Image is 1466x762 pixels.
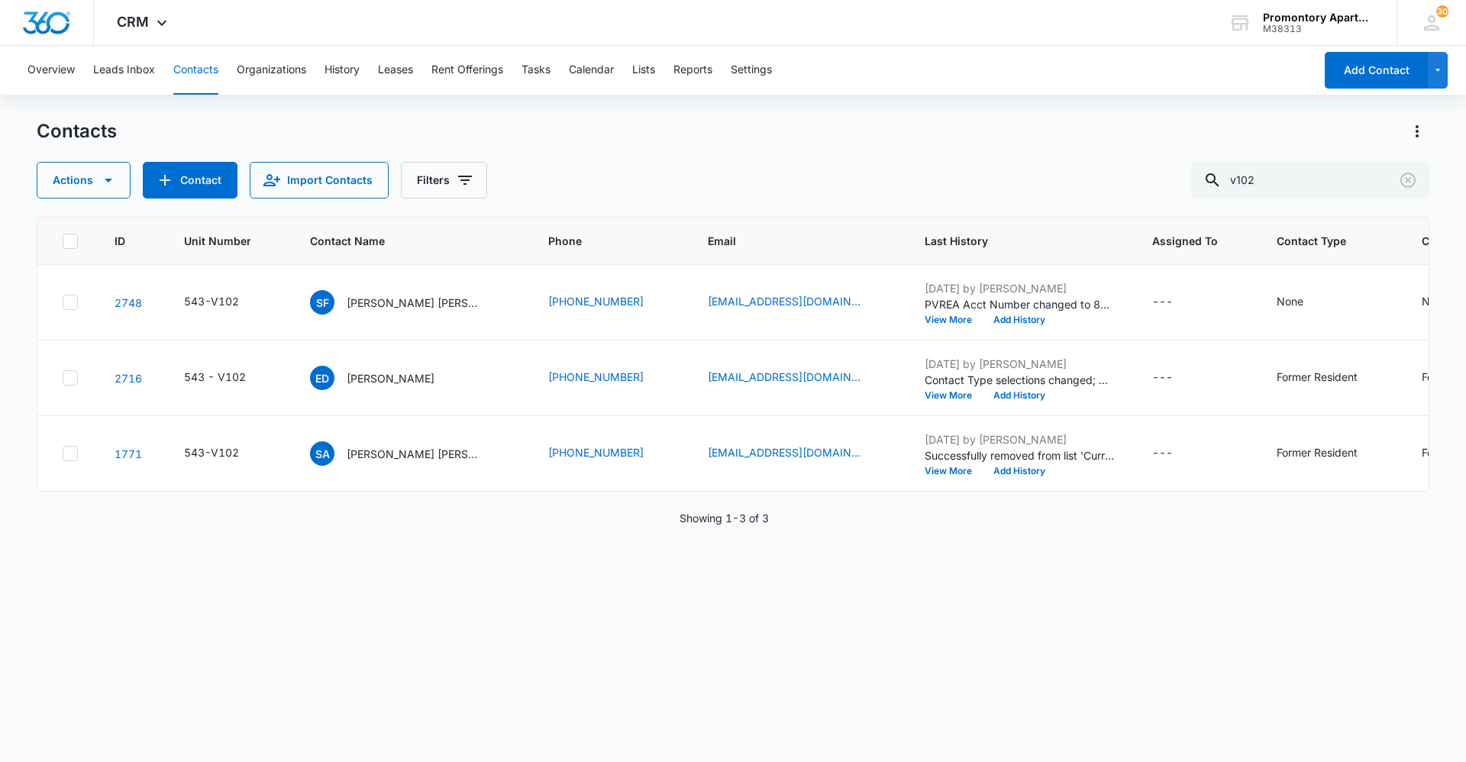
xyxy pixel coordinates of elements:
[431,46,503,95] button: Rent Offerings
[708,444,888,463] div: Email - Shaylisarcatic@gmail.com - Select to Edit Field
[115,372,142,385] a: Navigate to contact details page for Emily Douglass
[708,369,888,387] div: Email - lildouggy81@gmail.com - Select to Edit Field
[632,46,655,95] button: Lists
[184,293,239,309] div: 543-V102
[1277,293,1331,312] div: Contact Type - None - Select to Edit Field
[680,510,769,526] p: Showing 1-3 of 3
[184,293,266,312] div: Unit Number - 543-V102 - Select to Edit Field
[925,315,983,324] button: View More
[1277,293,1303,309] div: None
[1152,293,1200,312] div: Assigned To - - Select to Edit Field
[347,446,484,462] p: [PERSON_NAME] [PERSON_NAME]
[184,369,273,387] div: Unit Number - 543 - V102 - Select to Edit Field
[548,233,649,249] span: Phone
[184,444,239,460] div: 543-V102
[115,447,142,460] a: Navigate to contact details page for Shaykaela Aguilar Bryan Tippetts
[1152,444,1200,463] div: Assigned To - - Select to Edit Field
[1277,233,1363,249] span: Contact Type
[1436,5,1448,18] div: notifications count
[708,293,888,312] div: Email - zanabear@live.com - Select to Edit Field
[708,369,861,385] a: [EMAIL_ADDRESS][DOMAIN_NAME]
[983,467,1056,476] button: Add History
[1277,369,1385,387] div: Contact Type - Former Resident - Select to Edit Field
[1277,444,1358,460] div: Former Resident
[1152,444,1173,463] div: ---
[143,162,237,199] button: Add Contact
[1152,233,1218,249] span: Assigned To
[708,293,861,309] a: [EMAIL_ADDRESS][DOMAIN_NAME]
[237,46,306,95] button: Organizations
[1152,293,1173,312] div: ---
[983,391,1056,400] button: Add History
[310,366,334,390] span: ED
[548,293,671,312] div: Phone - (720) 696-2666 - Select to Edit Field
[401,162,487,199] button: Filters
[115,233,125,249] span: ID
[184,233,273,249] span: Unit Number
[1263,24,1374,34] div: account id
[347,295,484,311] p: [PERSON_NAME] [PERSON_NAME]
[347,370,434,386] p: [PERSON_NAME]
[1405,119,1429,144] button: Actions
[1152,369,1173,387] div: ---
[27,46,75,95] button: Overview
[310,441,334,466] span: SA
[925,280,1116,296] p: [DATE] by [PERSON_NAME]
[1436,5,1448,18] span: 30
[925,467,983,476] button: View More
[310,290,334,315] span: SF
[673,46,712,95] button: Reports
[310,290,512,315] div: Contact Name - Susanne Fugita-Blas Napoleon Price - Select to Edit Field
[250,162,389,199] button: Import Contacts
[115,296,142,309] a: Navigate to contact details page for Susanne Fugita-Blas Napoleon Price
[925,233,1093,249] span: Last History
[548,369,671,387] div: Phone - (970) 539-7241 - Select to Edit Field
[117,14,149,30] span: CRM
[1396,168,1420,192] button: Clear
[184,369,246,385] div: 543 - V102
[548,444,644,460] a: [PHONE_NUMBER]
[925,431,1116,447] p: [DATE] by [PERSON_NAME]
[1152,369,1200,387] div: Assigned To - - Select to Edit Field
[37,120,117,143] h1: Contacts
[1277,369,1358,385] div: Former Resident
[569,46,614,95] button: Calendar
[925,296,1116,312] p: PVREA Acct Number changed to 80131006.
[548,444,671,463] div: Phone - (307) 287-0593 - Select to Edit Field
[325,46,360,95] button: History
[1191,162,1429,199] input: Search Contacts
[1325,52,1428,89] button: Add Contact
[37,162,131,199] button: Actions
[1263,11,1374,24] div: account name
[1277,444,1385,463] div: Contact Type - Former Resident - Select to Edit Field
[310,233,489,249] span: Contact Name
[173,46,218,95] button: Contacts
[983,315,1056,324] button: Add History
[310,366,462,390] div: Contact Name - Emily Douglass - Select to Edit Field
[378,46,413,95] button: Leases
[184,444,266,463] div: Unit Number - 543-V102 - Select to Edit Field
[925,391,983,400] button: View More
[93,46,155,95] button: Leads Inbox
[521,46,551,95] button: Tasks
[731,46,772,95] button: Settings
[1422,293,1448,309] div: None
[548,293,644,309] a: [PHONE_NUMBER]
[708,444,861,460] a: [EMAIL_ADDRESS][DOMAIN_NAME]
[310,441,512,466] div: Contact Name - Shaykaela Aguilar Bryan Tippetts - Select to Edit Field
[548,369,644,385] a: [PHONE_NUMBER]
[925,447,1116,463] p: Successfully removed from list 'Current Residents '.
[925,372,1116,388] p: Contact Type selections changed; None was removed and Former Resident was added.
[708,233,866,249] span: Email
[925,356,1116,372] p: [DATE] by [PERSON_NAME]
